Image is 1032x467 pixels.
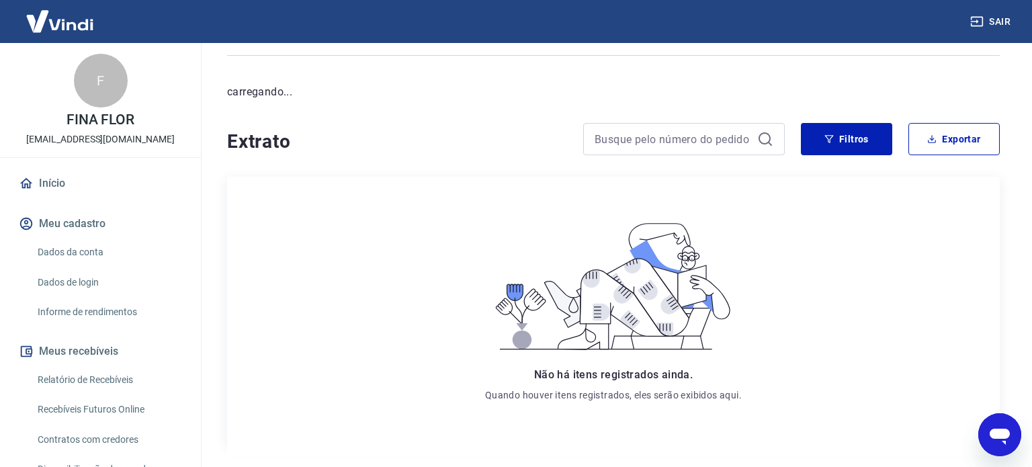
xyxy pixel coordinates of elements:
[74,54,128,108] div: F
[16,337,185,366] button: Meus recebíveis
[16,169,185,198] a: Início
[32,396,185,423] a: Recebíveis Futuros Online
[16,209,185,239] button: Meu cadastro
[16,1,103,42] img: Vindi
[595,129,752,149] input: Busque pelo número do pedido
[32,269,185,296] a: Dados de login
[227,128,567,155] h4: Extrato
[67,113,135,127] p: FINA FLOR
[801,123,892,155] button: Filtros
[32,298,185,326] a: Informe de rendimentos
[32,366,185,394] a: Relatório de Recebíveis
[534,368,693,381] span: Não há itens registrados ainda.
[26,132,175,146] p: [EMAIL_ADDRESS][DOMAIN_NAME]
[485,388,742,402] p: Quando houver itens registrados, eles serão exibidos aqui.
[967,9,1016,34] button: Sair
[32,239,185,266] a: Dados da conta
[908,123,1000,155] button: Exportar
[227,84,1000,100] p: carregando...
[32,426,185,454] a: Contratos com credores
[978,413,1021,456] iframe: Botão para abrir a janela de mensagens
